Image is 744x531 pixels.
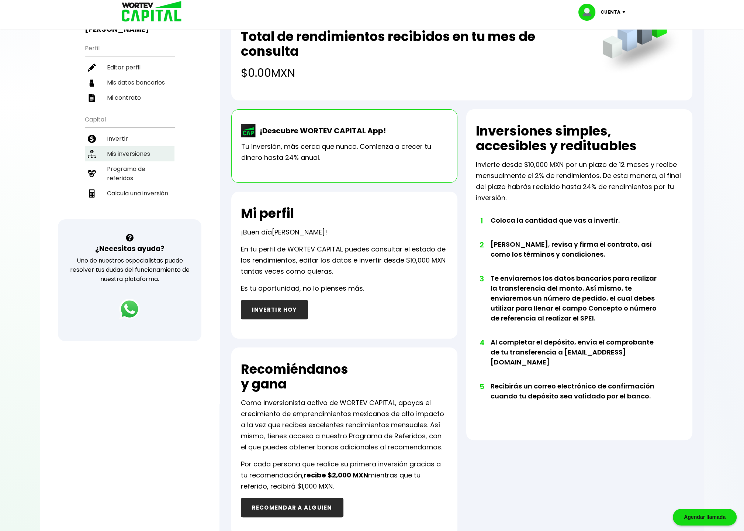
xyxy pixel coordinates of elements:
[68,256,192,284] p: Uno de nuestros especialistas puede resolver tus dudas del funcionamiento de nuestra plataforma.
[88,169,96,178] img: recomiendanos-icon.9b8e9327.svg
[476,124,683,153] h2: Inversiones simples, accesibles y redituables
[88,64,96,72] img: editar-icon.952d3147.svg
[88,94,96,102] img: contrato-icon.f2db500c.svg
[491,381,662,415] li: Recibirás un correo electrónico de confirmación cuando tu depósito sea validado por el banco.
[85,146,174,161] a: Mis inversiones
[88,189,96,198] img: calculadora-icon.17d418c4.svg
[601,7,620,18] p: Cuenta
[480,337,483,348] span: 4
[673,509,737,525] div: Agendar llamada
[241,459,448,492] p: Por cada persona que realice su primera inversión gracias a tu recomendación, mientras que tu ref...
[491,273,662,337] li: Te enviaremos los datos bancarios para realizar la transferencia del monto. Así mismo, te enviare...
[241,283,364,294] p: Es tu oportunidad, no lo pienses más.
[491,337,662,381] li: Al completar el depósito, envía el comprobante de tu transferencia a [EMAIL_ADDRESS][DOMAIN_NAME]
[256,125,386,136] p: ¡Descubre WORTEV CAPITAL App!
[85,16,174,34] h3: Buen día,
[241,300,308,319] button: INVERTIR HOY
[85,75,174,90] a: Mis datos bancarios
[241,65,587,81] h4: $0.00 MXN
[85,60,174,75] a: Editar perfil
[304,470,368,480] b: recibe $2,000 MXN
[85,186,174,201] a: Calcula una inversión
[241,244,448,277] p: En tu perfil de WORTEV CAPITAL puedes consultar el estado de los rendimientos, editar los datos e...
[85,90,174,105] a: Mi contrato
[241,397,448,453] p: Como inversionista activo de WORTEV CAPITAL, apoyas el crecimiento de emprendimientos mexicanos d...
[480,239,483,250] span: 2
[241,124,256,137] img: wortev-capital-app-icon
[85,131,174,146] a: Invertir
[241,29,587,59] h2: Total de rendimientos recibidos en tu mes de consulta
[272,227,325,237] span: [PERSON_NAME]
[241,141,447,163] p: Tu inversión, más cerca que nunca. Comienza a crecer tu dinero hasta 24% anual.
[620,11,630,13] img: icon-down
[480,273,483,284] span: 3
[88,150,96,158] img: inversiones-icon.6695dc30.svg
[241,206,294,221] h2: Mi perfil
[88,135,96,143] img: invertir-icon.b3b967d7.svg
[88,79,96,87] img: datos-icon.10cf9172.svg
[578,4,601,21] img: profile-image
[491,215,662,239] li: Coloca la cantidad que vas a invertir.
[480,215,483,226] span: 1
[241,362,348,391] h2: Recomiéndanos y gana
[491,239,662,273] li: [PERSON_NAME], revisa y firma el contrato, así como los términos y condiciones.
[476,159,683,203] p: Invierte desde $10,000 MXN por un plazo de 12 meses y recibe mensualmente el 2% de rendimientos. ...
[241,227,327,238] p: ¡Buen día !
[85,111,174,219] ul: Capital
[241,498,343,517] button: RECOMENDAR A ALGUIEN
[480,381,483,392] span: 5
[85,40,174,105] ul: Perfil
[95,243,164,254] h3: ¿Necesitas ayuda?
[119,299,140,319] img: logos_whatsapp-icon.242b2217.svg
[85,161,174,186] a: Programa de referidos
